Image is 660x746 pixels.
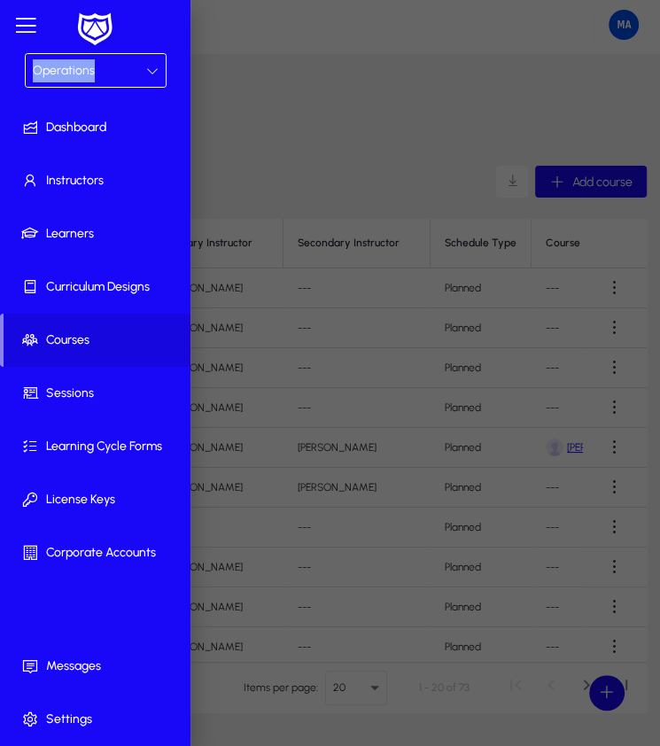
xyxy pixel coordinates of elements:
[4,711,194,728] span: Settings
[73,11,117,48] img: white-logo.png
[4,640,194,693] a: Messages
[4,526,194,579] a: Corporate Accounts
[4,154,194,207] a: Instructors
[4,278,194,296] span: Curriculum Designs
[4,491,194,509] span: License Keys
[4,367,194,420] a: Sessions
[4,207,194,260] a: Learners
[4,101,194,154] a: Dashboard
[4,473,194,526] a: License Keys
[4,260,194,314] a: Curriculum Designs
[4,385,194,402] span: Sessions
[4,438,194,455] span: Learning Cycle Forms
[4,657,194,675] span: Messages
[4,420,194,473] a: Learning Cycle Forms
[4,693,194,746] a: Settings
[4,225,194,243] span: Learners
[33,63,95,78] span: Operations
[4,544,194,562] span: Corporate Accounts
[4,172,194,190] span: Instructors
[4,331,190,349] span: Courses
[4,119,194,136] span: Dashboard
